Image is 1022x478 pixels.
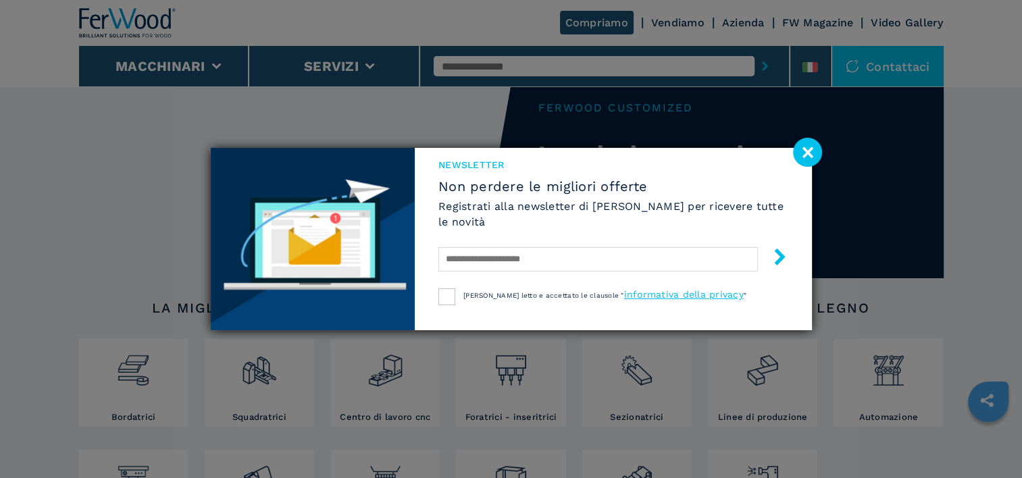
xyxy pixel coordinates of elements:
span: Non perdere le migliori offerte [438,178,788,194]
a: informativa della privacy [623,289,743,300]
img: Newsletter image [211,148,415,330]
h6: Registrati alla newsletter di [PERSON_NAME] per ricevere tutte le novità [438,198,788,230]
button: submit-button [758,243,788,275]
span: NEWSLETTER [438,158,788,171]
span: [PERSON_NAME] letto e accettato le clausole " [463,292,623,299]
span: " [744,292,746,299]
